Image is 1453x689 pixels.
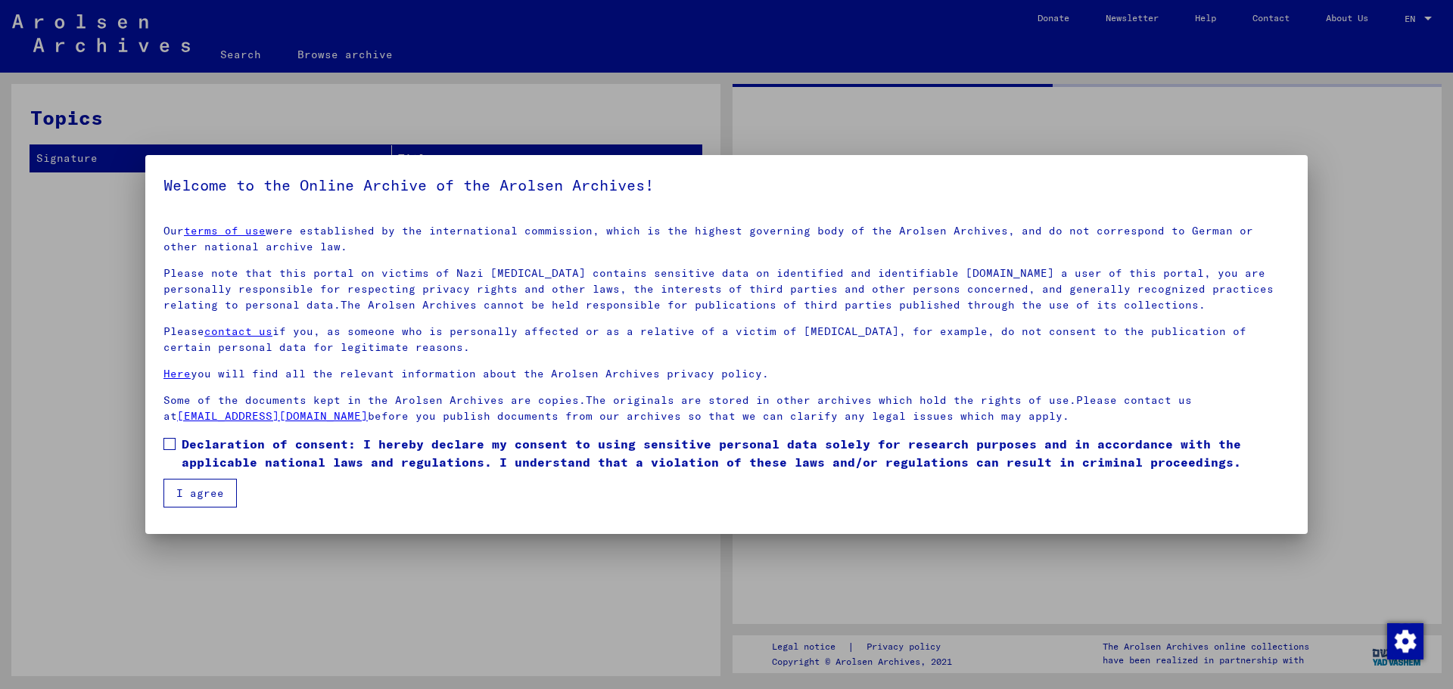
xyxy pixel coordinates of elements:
[177,409,368,423] a: [EMAIL_ADDRESS][DOMAIN_NAME]
[163,173,1290,197] h5: Welcome to the Online Archive of the Arolsen Archives!
[163,479,237,507] button: I agree
[163,223,1290,255] p: Our were established by the international commission, which is the highest governing body of the ...
[1386,622,1423,659] div: Change consent
[204,324,272,338] a: contact us
[1387,623,1423,660] img: Change consent
[163,367,191,380] a: Here
[163,324,1290,355] p: Please if you, as someone who is personally affected or as a relative of a victim of [MEDICAL_DAT...
[182,435,1290,471] span: Declaration of consent: I hereby declare my consent to using sensitive personal data solely for r...
[163,265,1290,313] p: Please note that this portal on victims of Nazi [MEDICAL_DATA] contains sensitive data on identif...
[184,224,266,237] a: terms of use
[163,393,1290,424] p: Some of the documents kept in the Arolsen Archives are copies.The originals are stored in other a...
[163,366,1290,382] p: you will find all the relevant information about the Arolsen Archives privacy policy.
